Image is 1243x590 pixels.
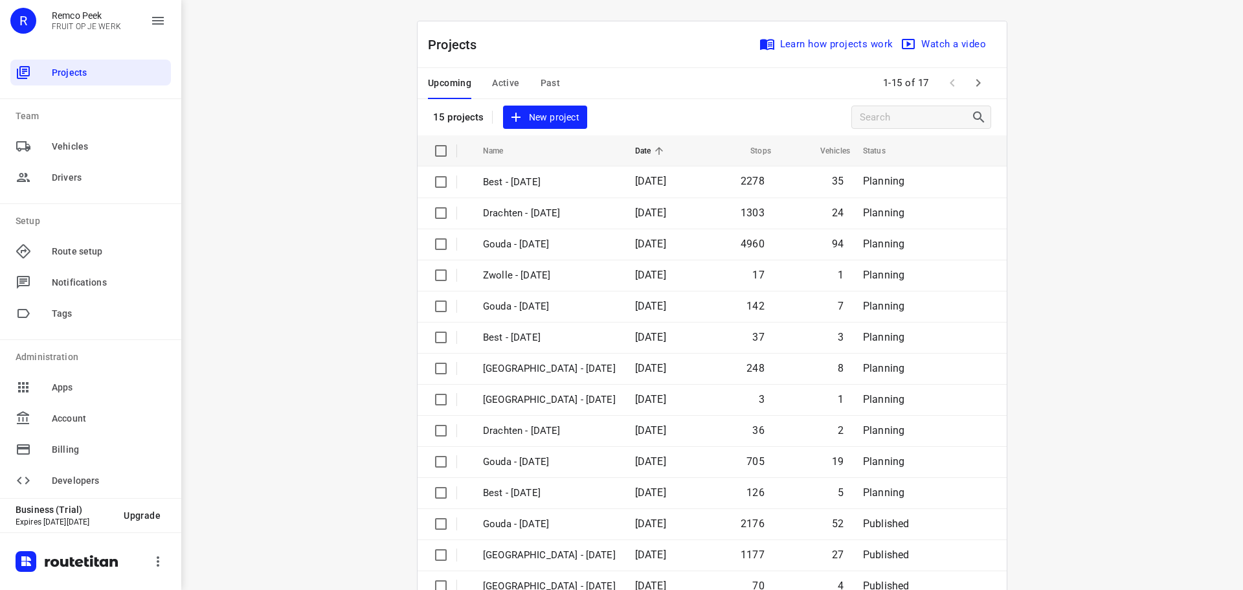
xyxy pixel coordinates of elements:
span: Notifications [52,276,166,289]
button: Upgrade [113,504,171,527]
span: 17 [752,269,764,281]
div: Developers [10,468,171,494]
div: Billing [10,437,171,462]
span: Account [52,412,166,425]
span: [DATE] [635,300,666,312]
div: Route setup [10,238,171,264]
p: Best - Thursday [483,486,616,501]
span: 27 [832,549,844,561]
p: Zwolle - Thursday [483,361,616,376]
p: Antwerpen - Thursday [483,392,616,407]
span: 1-15 of 17 [878,69,934,97]
span: Stops [733,143,771,159]
p: Gouda - Monday [483,237,616,252]
p: FRUIT OP JE WERK [52,22,121,31]
span: [DATE] [635,175,666,187]
button: New project [503,106,587,130]
span: 705 [746,455,765,468]
span: New project [511,109,579,126]
div: Projects [10,60,171,85]
span: Active [492,75,519,91]
span: 142 [746,300,765,312]
div: R [10,8,36,34]
p: Administration [16,350,171,364]
span: 4960 [741,238,765,250]
p: 15 projects [433,111,484,123]
span: Status [863,143,902,159]
span: Next Page [965,70,991,96]
span: [DATE] [635,455,666,468]
p: Gouda - Thursday [483,455,616,470]
span: Planning [863,175,904,187]
span: Apps [52,381,166,394]
div: Tags [10,301,171,326]
span: Route setup [52,245,166,258]
p: Zwolle - Wednesday [483,548,616,563]
p: Expires [DATE][DATE] [16,517,113,527]
span: 1177 [741,549,765,561]
span: Planning [863,331,904,343]
p: Team [16,109,171,123]
span: 2 [838,424,844,437]
span: 24 [832,207,844,219]
span: Planning [863,486,904,499]
span: Developers [52,474,166,488]
input: Search projects [860,108,971,128]
span: Vehicles [803,143,850,159]
span: [DATE] [635,207,666,219]
span: 35 [832,175,844,187]
span: Name [483,143,521,159]
span: Upgrade [124,510,161,521]
span: 8 [838,362,844,374]
span: Previous Page [939,70,965,96]
p: Projects [428,35,487,54]
span: Planning [863,238,904,250]
div: Notifications [10,269,171,295]
span: Tags [52,307,166,321]
span: Vehicles [52,140,166,153]
span: 1 [838,393,844,405]
span: 52 [832,517,844,530]
p: Business (Trial) [16,505,113,515]
p: Best - Friday [483,330,616,345]
div: Account [10,405,171,431]
span: Planning [863,455,904,468]
span: 36 [752,424,764,437]
span: [DATE] [635,331,666,343]
div: Search [971,109,991,125]
span: Planning [863,300,904,312]
span: [DATE] [635,393,666,405]
span: [DATE] [635,424,666,437]
span: Planning [863,269,904,281]
span: Planning [863,424,904,437]
span: [DATE] [635,238,666,250]
p: Gouda - Wednesday [483,517,616,532]
span: 126 [746,486,765,499]
p: Best - [DATE] [483,175,616,190]
div: Apps [10,374,171,400]
p: Drachten - Monday [483,206,616,221]
p: Setup [16,214,171,228]
span: Past [541,75,561,91]
p: Remco Peek [52,10,121,21]
span: 1303 [741,207,765,219]
span: 1 [838,269,844,281]
span: Projects [52,66,166,80]
span: [DATE] [635,486,666,499]
span: 5 [838,486,844,499]
span: Date [635,143,668,159]
span: 2176 [741,517,765,530]
span: 3 [759,393,765,405]
span: Planning [863,362,904,374]
p: Gouda - Friday [483,299,616,314]
span: 3 [838,331,844,343]
span: 2278 [741,175,765,187]
span: Upcoming [428,75,471,91]
div: Drivers [10,165,171,190]
span: 94 [832,238,844,250]
span: 7 [838,300,844,312]
span: Billing [52,443,166,457]
span: Drivers [52,171,166,185]
span: [DATE] [635,269,666,281]
span: 19 [832,455,844,468]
